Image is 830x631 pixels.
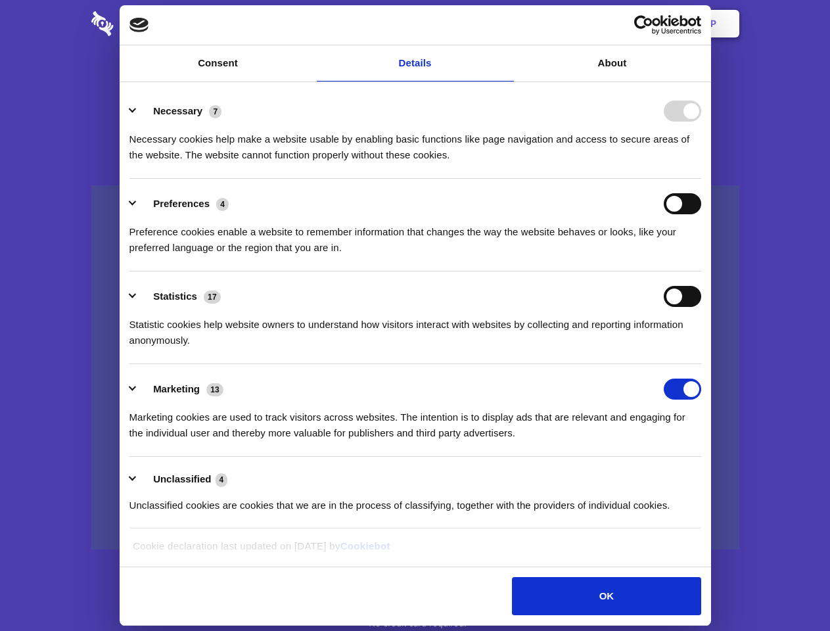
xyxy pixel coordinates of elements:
a: Wistia video thumbnail [91,185,739,550]
button: Necessary (7) [129,101,230,122]
span: 7 [209,105,221,118]
img: logo [129,18,149,32]
img: logo-wordmark-white-trans-d4663122ce5f474addd5e946df7df03e33cb6a1c49d2221995e7729f52c070b2.svg [91,11,204,36]
label: Preferences [153,198,210,209]
button: Statistics (17) [129,286,229,307]
a: Consent [120,45,317,82]
a: Contact [533,3,593,44]
div: Marketing cookies are used to track visitors across websites. The intention is to display ads tha... [129,400,701,441]
label: Statistics [153,291,197,302]
span: 17 [204,291,221,304]
a: Cookiebot [340,540,390,551]
div: Necessary cookies help make a website usable by enabling basic functions like page navigation and... [129,122,701,163]
label: Necessary [153,105,202,116]
label: Marketing [153,383,200,394]
h1: Eliminate Slack Data Loss. [91,59,739,106]
iframe: Drift Widget Chat Controller [764,565,814,615]
div: Cookie declaration last updated on [DATE] by [123,538,707,564]
a: Login [596,3,653,44]
a: About [514,45,711,82]
button: Preferences (4) [129,193,237,214]
button: OK [512,577,701,615]
h4: Auto-redaction of sensitive data, encrypted data sharing and self-destructing private chats. Shar... [91,120,739,163]
a: Details [317,45,514,82]
a: Usercentrics Cookiebot - opens in a new window [586,15,701,35]
span: 4 [216,198,229,211]
span: 13 [206,383,223,396]
div: Unclassified cookies are cookies that we are in the process of classifying, together with the pro... [129,488,701,513]
a: Pricing [386,3,443,44]
div: Statistic cookies help website owners to understand how visitors interact with websites by collec... [129,307,701,348]
button: Marketing (13) [129,379,232,400]
div: Preference cookies enable a website to remember information that changes the way the website beha... [129,214,701,256]
button: Unclassified (4) [129,471,236,488]
span: 4 [216,473,228,486]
